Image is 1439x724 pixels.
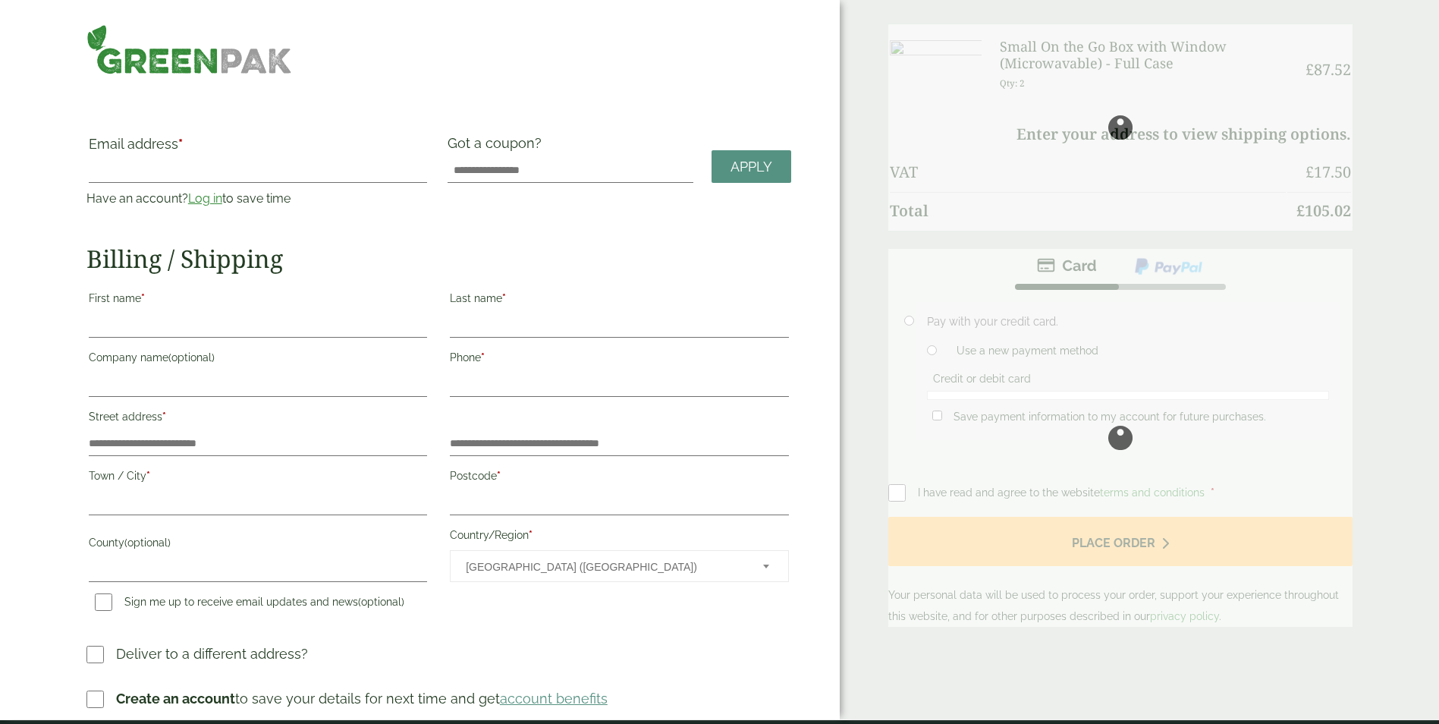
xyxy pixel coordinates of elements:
[89,406,427,432] label: Street address
[116,644,308,664] p: Deliver to a different address?
[89,288,427,313] label: First name
[89,532,427,558] label: County
[89,137,427,159] label: Email address
[95,593,112,611] input: Sign me up to receive email updates and news(optional)
[450,550,788,582] span: Country/Region
[358,596,404,608] span: (optional)
[89,596,410,612] label: Sign me up to receive email updates and news
[89,347,427,373] label: Company name
[89,465,427,491] label: Town / City
[730,159,772,175] span: Apply
[178,136,183,152] abbr: required
[502,292,506,304] abbr: required
[450,347,788,373] label: Phone
[529,529,533,541] abbr: required
[466,551,742,583] span: United Kingdom (UK)
[86,244,791,273] h2: Billing / Shipping
[146,470,150,482] abbr: required
[124,537,171,549] span: (optional)
[116,688,608,709] p: to save your details for next time and get
[450,524,788,550] label: Country/Region
[500,691,608,707] a: account benefits
[497,470,501,482] abbr: required
[188,191,222,206] a: Log in
[450,465,788,491] label: Postcode
[162,411,166,423] abbr: required
[448,135,548,159] label: Got a coupon?
[116,691,235,707] strong: Create an account
[86,24,292,74] img: GreenPak Supplies
[168,351,215,364] span: (optional)
[86,190,429,208] p: Have an account? to save time
[712,150,791,183] a: Apply
[481,351,485,364] abbr: required
[141,292,145,304] abbr: required
[450,288,788,313] label: Last name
